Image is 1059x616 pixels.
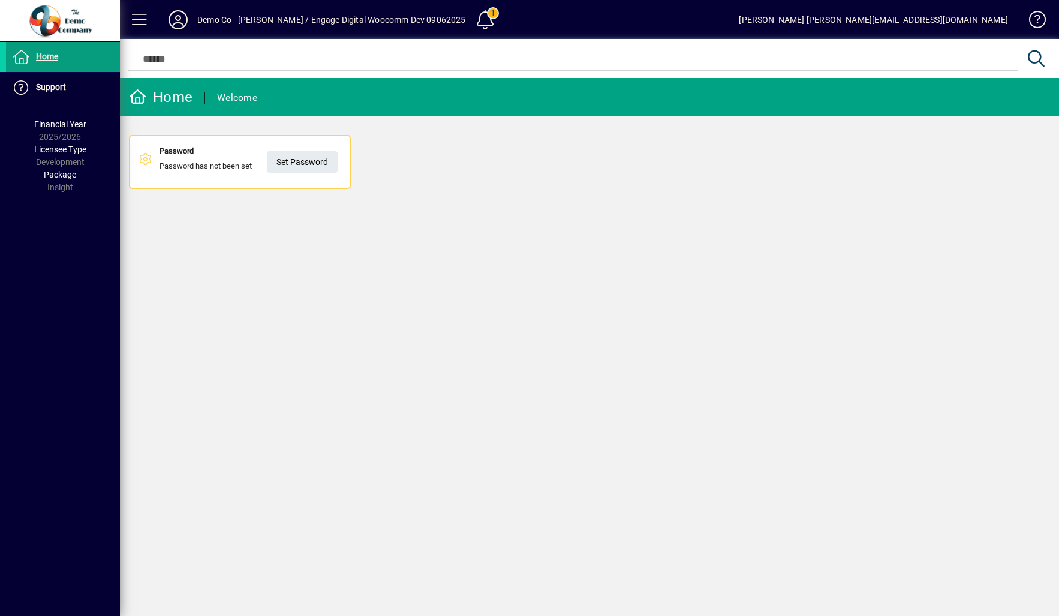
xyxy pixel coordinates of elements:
[160,145,252,157] div: Password
[159,9,197,31] button: Profile
[739,10,1008,29] div: [PERSON_NAME] [PERSON_NAME][EMAIL_ADDRESS][DOMAIN_NAME]
[36,82,66,92] span: Support
[44,170,76,179] span: Package
[217,88,257,107] div: Welcome
[34,145,86,154] span: Licensee Type
[6,73,120,103] a: Support
[197,10,466,29] div: Demo Co - [PERSON_NAME] / Engage Digital Woocomm Dev 09062025
[1020,2,1044,41] a: Knowledge Base
[160,145,252,179] div: Password has not been set
[129,88,192,107] div: Home
[34,119,86,129] span: Financial Year
[36,52,58,61] span: Home
[276,152,328,172] span: Set Password
[267,151,338,173] a: Set Password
